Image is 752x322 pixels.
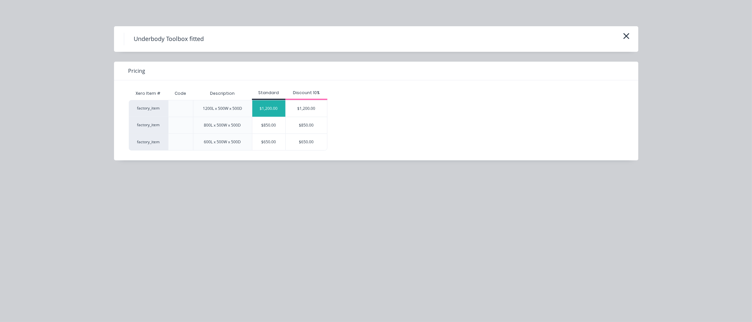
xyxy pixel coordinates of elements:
div: 1200L x 500W x 500D [203,106,242,111]
div: Discount 10% [285,90,327,96]
span: Pricing [128,67,145,75]
div: 800L x 500W x 500D [204,122,241,128]
div: Code [169,85,191,102]
div: 600L x 500W x 500D [204,139,241,145]
h4: Underbody Toolbox fitted [124,33,214,45]
div: Xero Item # [129,87,168,100]
div: factory_item [129,100,168,117]
div: $650.00 [252,134,285,150]
div: Standard [252,90,285,96]
div: $650.00 [286,134,327,150]
div: factory_item [129,117,168,133]
div: Description [205,85,240,102]
div: $1,200.00 [286,100,327,117]
div: factory_item [129,133,168,151]
div: $850.00 [286,117,327,133]
div: $850.00 [252,117,285,133]
div: $1,200.00 [252,100,285,117]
